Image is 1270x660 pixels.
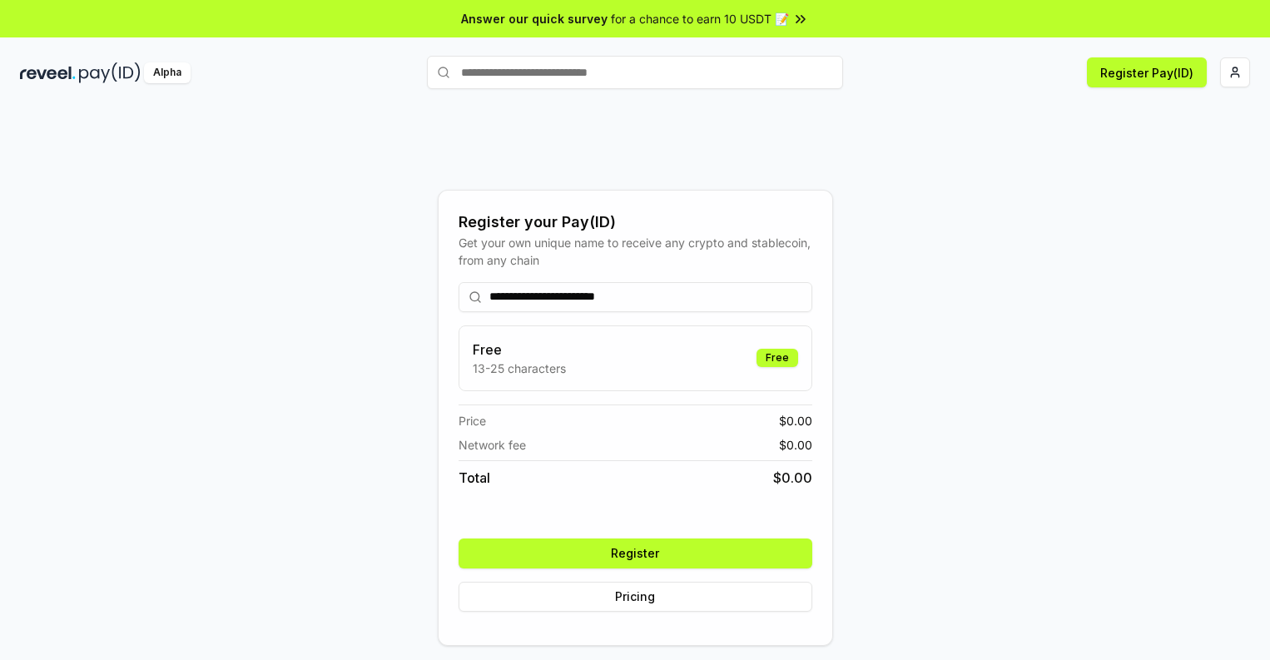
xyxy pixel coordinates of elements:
[461,10,608,27] span: Answer our quick survey
[459,582,812,612] button: Pricing
[1087,57,1207,87] button: Register Pay(ID)
[473,340,566,360] h3: Free
[779,436,812,454] span: $ 0.00
[459,234,812,269] div: Get your own unique name to receive any crypto and stablecoin, from any chain
[459,538,812,568] button: Register
[459,436,526,454] span: Network fee
[144,62,191,83] div: Alpha
[459,468,490,488] span: Total
[611,10,789,27] span: for a chance to earn 10 USDT 📝
[79,62,141,83] img: pay_id
[779,412,812,429] span: $ 0.00
[773,468,812,488] span: $ 0.00
[20,62,76,83] img: reveel_dark
[459,412,486,429] span: Price
[757,349,798,367] div: Free
[459,211,812,234] div: Register your Pay(ID)
[473,360,566,377] p: 13-25 characters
